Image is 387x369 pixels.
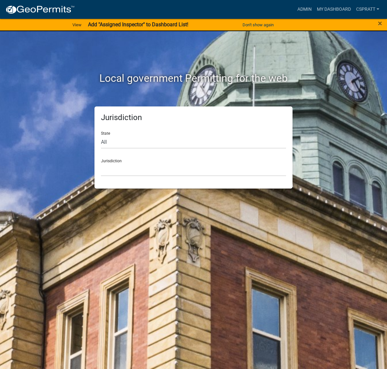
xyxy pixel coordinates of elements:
[354,3,382,16] a: cspratt
[101,113,286,122] h5: Jurisdiction
[70,19,84,30] a: View
[378,19,382,28] span: ×
[43,72,344,84] h2: Local government Permitting for the web
[295,3,314,16] a: Admin
[240,19,276,30] button: Don't show again
[88,21,188,28] strong: Add "Assigned Inspector" to Dashboard List!
[314,3,354,16] a: My Dashboard
[378,19,382,27] button: Close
